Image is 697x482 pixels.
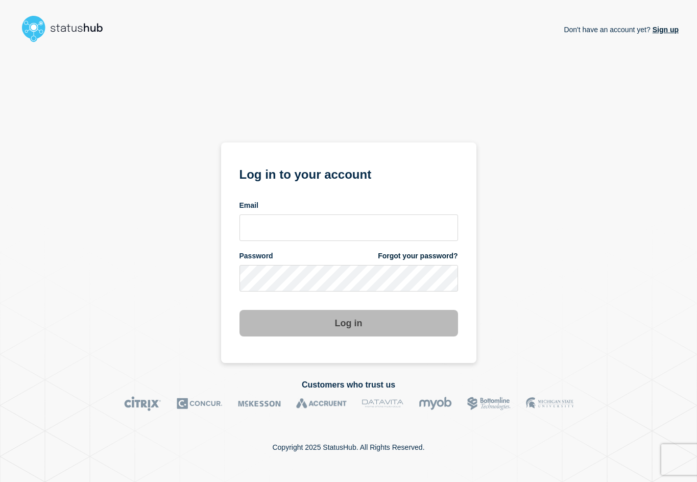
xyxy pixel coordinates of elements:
[272,443,424,451] p: Copyright 2025 StatusHub. All Rights Reserved.
[296,396,347,411] img: Accruent logo
[124,396,161,411] img: Citrix logo
[238,396,281,411] img: McKesson logo
[419,396,452,411] img: myob logo
[467,396,511,411] img: Bottomline logo
[651,26,679,34] a: Sign up
[526,396,573,411] img: MSU logo
[362,396,403,411] img: DataVita logo
[18,380,679,390] h2: Customers who trust us
[239,164,458,183] h1: Log in to your account
[239,214,458,241] input: email input
[18,12,115,45] img: StatusHub logo
[239,201,258,210] span: Email
[239,265,458,292] input: password input
[378,251,458,261] a: Forgot your password?
[239,310,458,336] button: Log in
[564,17,679,42] p: Don't have an account yet?
[177,396,223,411] img: Concur logo
[239,251,273,261] span: Password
